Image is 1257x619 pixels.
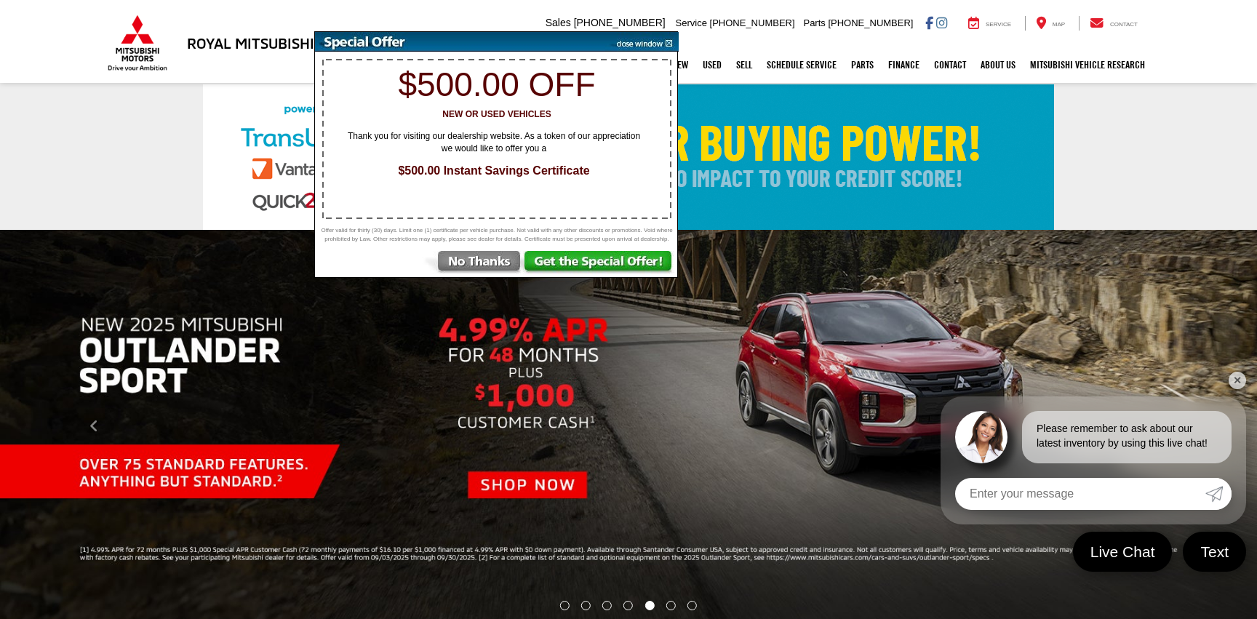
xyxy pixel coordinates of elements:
[319,226,675,244] span: Offer valid for thirty (30) days. Limit one (1) certificate per vehicle purchase. Not valid with ...
[330,163,658,180] span: $500.00 Instant Savings Certificate
[574,17,666,28] span: [PHONE_NUMBER]
[927,47,973,83] a: Contact
[665,47,695,83] a: New
[710,17,795,28] span: [PHONE_NUMBER]
[605,32,679,52] img: close window
[645,601,654,610] li: Go to slide number 5.
[560,601,570,610] li: Go to slide number 1.
[338,130,650,155] span: Thank you for visiting our dealership website. As a token of our appreciation we would like to of...
[955,411,1007,463] img: Agent profile photo
[676,17,707,28] span: Service
[973,47,1023,83] a: About Us
[1025,16,1076,31] a: Map
[105,15,170,71] img: Mitsubishi
[828,17,913,28] span: [PHONE_NUMBER]
[936,17,947,28] a: Instagram: Click to visit our Instagram page
[729,47,759,83] a: Sell
[581,601,591,610] li: Go to slide number 2.
[1193,542,1236,562] span: Text
[323,66,671,103] h1: $500.00 off
[323,110,671,119] h3: New or Used Vehicles
[623,601,633,610] li: Go to slide number 4.
[315,32,606,52] img: Special Offer
[1079,16,1149,31] a: Contact
[759,47,844,83] a: Schedule Service: Opens in a new tab
[546,17,571,28] span: Sales
[1069,259,1257,594] button: Click to view next picture.
[203,84,1054,230] img: Check Your Buying Power
[602,601,612,610] li: Go to slide number 3.
[695,47,729,83] a: Used
[986,21,1011,28] span: Service
[844,47,881,83] a: Parts: Opens in a new tab
[1083,542,1162,562] span: Live Chat
[1053,21,1065,28] span: Map
[955,478,1205,510] input: Enter your message
[1183,532,1246,572] a: Text
[957,16,1022,31] a: Service
[925,17,933,28] a: Facebook: Click to visit our Facebook page
[523,251,677,277] img: Get the Special Offer
[803,17,825,28] span: Parts
[1205,478,1232,510] a: Submit
[1073,532,1173,572] a: Live Chat
[666,601,676,610] li: Go to slide number 6.
[1110,21,1138,28] span: Contact
[1022,411,1232,463] div: Please remember to ask about our latest inventory by using this live chat!
[187,35,314,51] h3: Royal Mitsubishi
[422,251,523,277] img: No Thanks, Continue to Website
[687,601,697,610] li: Go to slide number 7.
[1023,47,1152,83] a: Mitsubishi Vehicle Research
[881,47,927,83] a: Finance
